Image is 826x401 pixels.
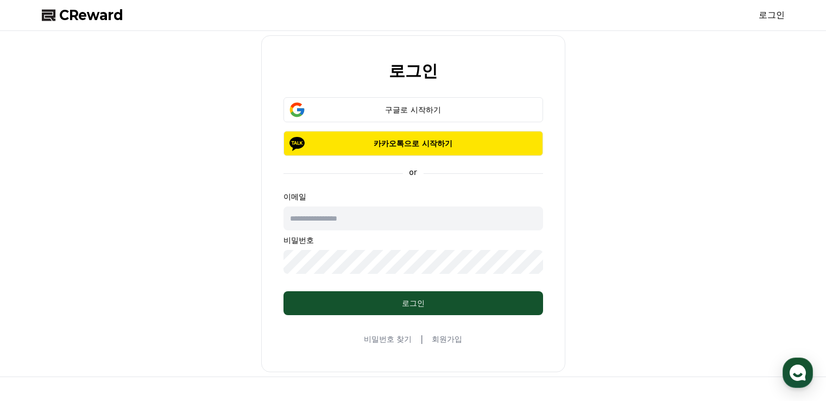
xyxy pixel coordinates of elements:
a: CReward [42,7,123,24]
h2: 로그인 [389,62,438,80]
span: | [420,333,423,346]
a: 비밀번호 찾기 [364,334,412,344]
a: 로그인 [759,9,785,22]
div: 로그인 [305,298,521,309]
p: 이메일 [283,191,543,202]
p: or [402,167,423,178]
button: 로그인 [283,291,543,315]
button: 구글로 시작하기 [283,97,543,122]
p: 카카오톡으로 시작하기 [299,138,527,149]
a: 회원가입 [432,334,462,344]
button: 카카오톡으로 시작하기 [283,131,543,156]
div: 구글로 시작하기 [299,104,527,115]
span: CReward [59,7,123,24]
p: 비밀번호 [283,235,543,246]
